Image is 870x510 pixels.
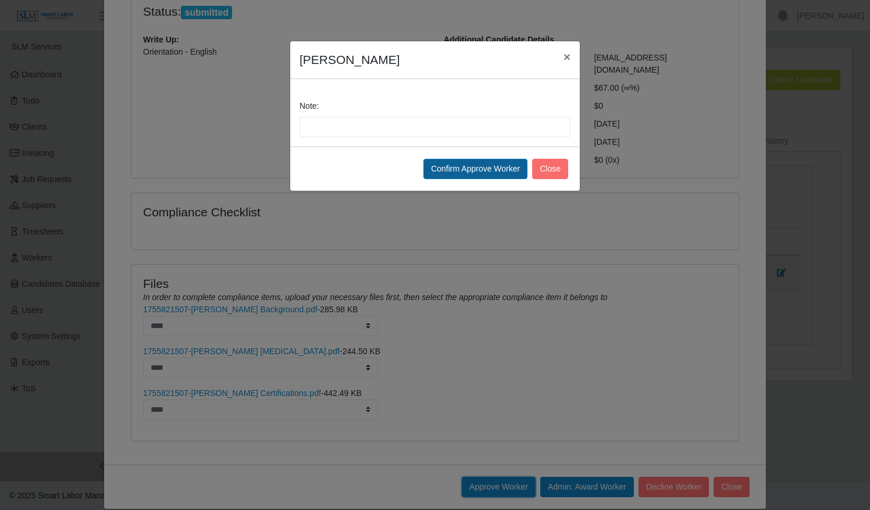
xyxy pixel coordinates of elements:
button: Confirm Approve Worker [423,159,527,179]
span: × [564,50,571,63]
button: Close [532,159,568,179]
label: Note: [299,100,319,112]
button: Close [554,41,580,72]
h4: [PERSON_NAME] [299,51,400,69]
